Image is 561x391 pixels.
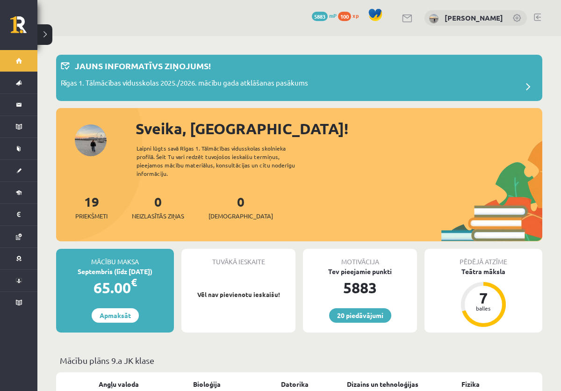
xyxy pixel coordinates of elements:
p: Vēl nav pievienotu ieskaišu! [186,290,291,299]
div: Teātra māksla [424,267,542,276]
a: [PERSON_NAME] [445,13,503,22]
a: Apmaksāt [92,308,139,323]
div: Laipni lūgts savā Rīgas 1. Tālmācības vidusskolas skolnieka profilā. Šeit Tu vari redzēt tuvojošo... [137,144,311,178]
div: Tuvākā ieskaite [181,249,295,267]
span: Neizlasītās ziņas [132,211,184,221]
span: mP [329,12,337,19]
a: Jauns informatīvs ziņojums! Rīgas 1. Tālmācības vidusskolas 2025./2026. mācību gada atklāšanas pa... [61,59,538,96]
span: € [131,275,137,289]
p: Mācību plāns 9.a JK klase [60,354,539,367]
a: 19Priekšmeti [75,193,108,221]
a: 0Neizlasītās ziņas [132,193,184,221]
span: [DEMOGRAPHIC_DATA] [209,211,273,221]
p: Jauns informatīvs ziņojums! [75,59,211,72]
a: Rīgas 1. Tālmācības vidusskola [10,16,37,40]
span: 100 [338,12,351,21]
div: Motivācija [303,249,417,267]
a: 100 xp [338,12,363,19]
a: Teātra māksla 7 balles [424,267,542,328]
a: Datorika [281,379,309,389]
div: 65.00 [56,276,174,299]
div: 7 [469,290,497,305]
a: Fizika [461,379,480,389]
span: Priekšmeti [75,211,108,221]
a: Dizains un tehnoloģijas [347,379,418,389]
p: Rīgas 1. Tālmācības vidusskolas 2025./2026. mācību gada atklāšanas pasākums [61,78,308,91]
a: Angļu valoda [99,379,139,389]
a: 20 piedāvājumi [329,308,391,323]
div: Tev pieejamie punkti [303,267,417,276]
div: Septembris (līdz [DATE]) [56,267,174,276]
div: Mācību maksa [56,249,174,267]
span: xp [352,12,359,19]
div: Pēdējā atzīme [424,249,542,267]
a: 0[DEMOGRAPHIC_DATA] [209,193,273,221]
span: 5883 [312,12,328,21]
div: 5883 [303,276,417,299]
a: Bioloģija [193,379,221,389]
a: 5883 mP [312,12,337,19]
div: balles [469,305,497,311]
div: Sveika, [GEOGRAPHIC_DATA]! [136,117,542,140]
img: Milana Belavina [429,14,439,23]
